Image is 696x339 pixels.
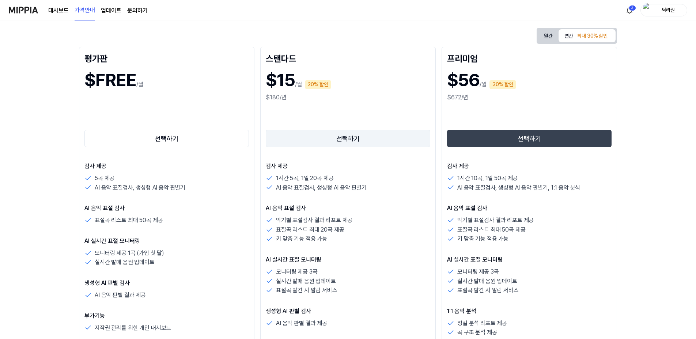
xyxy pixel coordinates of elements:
div: 평가판 [84,52,249,64]
p: 표절곡 리스트 최대 20곡 제공 [276,225,344,235]
p: 키 맞춤 기능 적용 가능 [457,234,508,244]
p: 생성형 AI 판별 검사 [266,307,430,316]
div: 3 [629,5,636,11]
a: 대시보드 [48,6,69,15]
p: 1시간 5곡, 1일 20곡 제공 [276,174,333,183]
p: 검사 제공 [266,162,430,171]
img: profile [643,3,652,18]
a: 업데이트 [101,6,121,15]
button: 연간 [559,29,616,42]
p: 부가기능 [84,312,249,320]
p: 실시간 발매 음원 업데이트 [457,277,517,286]
p: 실시간 발매 음원 업데이트 [95,258,155,267]
p: 표절곡 리스트 최대 50곡 제공 [95,216,163,225]
p: AI 음악 판별 결과 제공 [95,290,146,300]
p: AI 음악 표절검사, 생성형 AI 음악 판별기, 1:1 음악 분석 [457,183,580,193]
a: 선택하기 [447,128,612,149]
img: 알림 [625,6,634,15]
p: 악기별 표절검사 결과 리포트 제공 [276,216,352,225]
p: 저작권 관리를 위한 개인 대시보드 [95,323,171,333]
p: AI 실시간 표절 모니터링 [447,255,612,264]
p: 정밀 분석 리포트 제공 [457,319,507,328]
p: AI 음악 표절 검사 [84,204,249,213]
button: profile써리원 [640,4,687,16]
h1: $15 [266,67,295,93]
button: 알림3 [624,4,635,16]
p: 실시간 발매 음원 업데이트 [276,277,336,286]
a: 가격안내 [75,0,95,20]
button: 선택하기 [266,130,430,147]
p: 모니터링 제공 3곡 [457,267,499,277]
p: AI 실시간 표절 모니터링 [84,237,249,245]
h1: $FREE [84,67,136,93]
p: 표절곡 리스트 최대 50곡 제공 [457,225,525,235]
p: 검사 제공 [447,162,612,171]
div: 써리원 [654,6,682,14]
p: AI 음악 표절검사, 생성형 AI 음악 판별기 [276,183,367,193]
div: $672/년 [447,93,612,102]
div: $180/년 [266,93,430,102]
p: AI 음악 표절검사, 생성형 AI 음악 판별기 [95,183,185,193]
button: 월간 [538,29,559,43]
a: 선택하기 [266,128,430,149]
p: 모니터링 제공 3곡 [276,267,317,277]
p: /월 [480,80,487,89]
a: 문의하기 [127,6,148,15]
div: 스탠다드 [266,52,430,64]
p: /월 [295,80,302,89]
div: 프리미엄 [447,52,612,64]
p: 곡 구조 분석 제공 [457,328,497,337]
p: AI 음악 판별 결과 제공 [276,319,327,328]
a: 선택하기 [84,128,249,149]
p: /월 [136,80,143,89]
div: 20% 할인 [305,80,331,89]
p: 생성형 AI 판별 검사 [84,279,249,287]
p: 1:1 음악 분석 [447,307,612,316]
p: AI 음악 표절 검사 [447,204,612,213]
p: AI 실시간 표절 모니터링 [266,255,430,264]
p: AI 음악 표절 검사 [266,204,430,213]
p: 검사 제공 [84,162,249,171]
p: 표절곡 발견 시 알림 서비스 [457,286,519,295]
p: 키 맞춤 기능 적용 가능 [276,234,327,244]
div: 30% 할인 [489,80,516,89]
p: 모니터링 제공 1곡 (가입 첫 달) [95,248,164,258]
h1: $56 [447,67,480,93]
p: 표절곡 발견 시 알림 서비스 [276,286,337,295]
p: 1시간 10곡, 1일 50곡 제공 [457,174,518,183]
div: 최대 30% 할인 [575,31,610,42]
button: 선택하기 [84,130,249,147]
button: 선택하기 [447,130,612,147]
p: 악기별 표절검사 결과 리포트 제공 [457,216,534,225]
p: 5곡 제공 [95,174,114,183]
